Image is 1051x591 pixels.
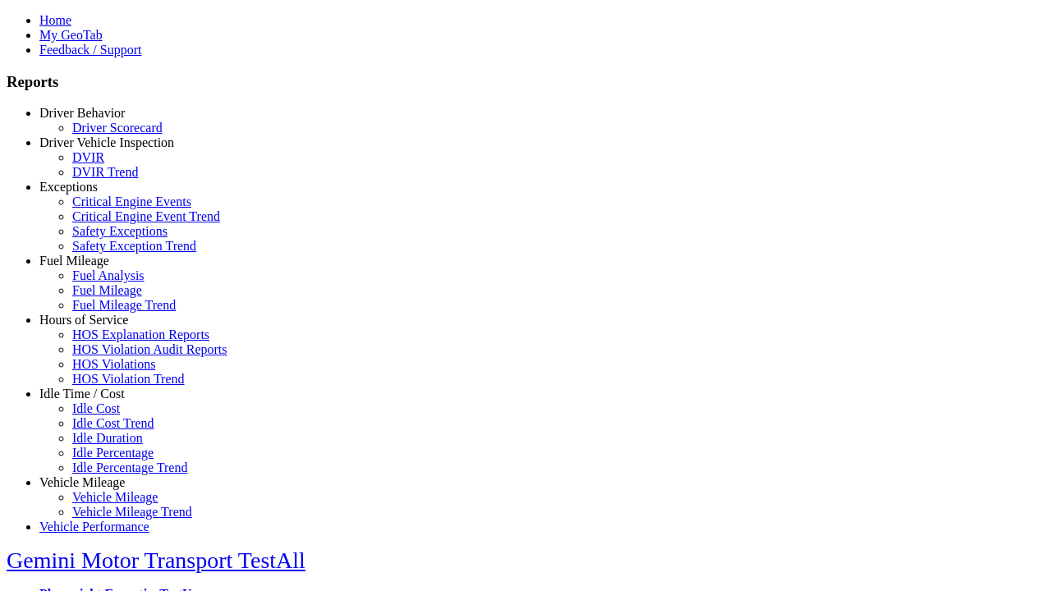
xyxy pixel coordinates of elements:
[72,446,154,460] a: Idle Percentage
[39,313,128,327] a: Hours of Service
[7,73,1044,91] h3: Reports
[39,180,98,194] a: Exceptions
[7,547,305,573] a: Gemini Motor Transport TestAll
[39,135,174,149] a: Driver Vehicle Inspection
[72,431,143,445] a: Idle Duration
[72,416,154,430] a: Idle Cost Trend
[39,13,71,27] a: Home
[39,475,125,489] a: Vehicle Mileage
[72,165,138,179] a: DVIR Trend
[72,372,185,386] a: HOS Violation Trend
[72,195,191,208] a: Critical Engine Events
[39,28,103,42] a: My GeoTab
[72,224,168,238] a: Safety Exceptions
[39,520,149,534] a: Vehicle Performance
[72,328,209,341] a: HOS Explanation Reports
[72,401,120,415] a: Idle Cost
[39,387,125,401] a: Idle Time / Cost
[39,106,125,120] a: Driver Behavior
[39,43,141,57] a: Feedback / Support
[72,298,176,312] a: Fuel Mileage Trend
[72,150,104,164] a: DVIR
[72,505,192,519] a: Vehicle Mileage Trend
[72,490,158,504] a: Vehicle Mileage
[39,254,109,268] a: Fuel Mileage
[72,121,163,135] a: Driver Scorecard
[72,239,196,253] a: Safety Exception Trend
[72,209,220,223] a: Critical Engine Event Trend
[72,460,187,474] a: Idle Percentage Trend
[72,268,145,282] a: Fuel Analysis
[72,357,155,371] a: HOS Violations
[72,342,227,356] a: HOS Violation Audit Reports
[72,283,142,297] a: Fuel Mileage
